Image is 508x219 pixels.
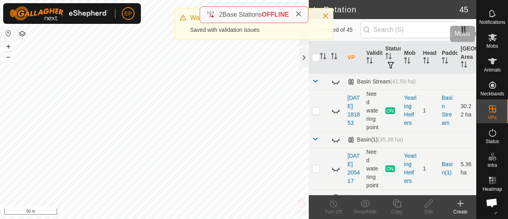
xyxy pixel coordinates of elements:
td: 1 [420,89,439,132]
div: Yearling Heifers [404,152,416,185]
div: Show/Hide [349,208,381,215]
input: Search (S) [360,21,456,38]
button: + [4,42,13,51]
a: [DATE] 205417 [348,153,360,184]
th: Paddock [439,41,457,74]
div: Edit [413,208,444,215]
div: Bottom Fairview [348,194,422,201]
td: 1 [420,147,439,190]
p-sorticon: Activate to sort [461,62,467,69]
th: Status [382,41,401,74]
span: Mobs [487,44,498,48]
span: 45 [460,4,468,16]
p-sorticon: Activate to sort [423,58,429,65]
span: Help [487,209,497,214]
span: Infra [487,163,497,168]
td: 30.22 ha [458,89,476,132]
span: VPs [488,115,496,120]
div: Create [444,208,476,215]
h2: In Rotation [314,5,460,14]
span: 2 [219,11,223,18]
span: 0 selected of 45 [314,26,360,34]
div: Open chat [481,192,502,213]
div: Yearling Heifers [404,94,416,127]
button: Reset Map [4,29,13,38]
span: Neckbands [480,91,504,96]
p-sorticon: Activate to sort [320,54,326,60]
a: Contact Us [162,209,185,216]
div: Warning [190,13,314,23]
th: Validity [363,41,382,74]
div: Turn Off [317,208,349,215]
span: Animals [484,68,501,72]
th: [GEOGRAPHIC_DATA] Area [458,41,476,74]
span: OFFLINE [262,11,289,18]
div: Basin Stream [348,78,416,85]
td: Need watering point [363,147,382,190]
td: Need watering point [363,89,382,132]
div: Copy [381,208,413,215]
span: Base Stations [223,11,262,18]
div: Saved with validation issues [190,26,314,34]
td: 5.36 ha [458,147,476,190]
span: (35.38 ha) [378,136,403,143]
p-sorticon: Activate to sort [331,54,337,60]
span: Notifications [479,20,505,25]
img: Gallagher Logo [10,6,109,21]
div: Basin(1) [348,136,403,143]
span: (11.69 ha) [397,194,422,201]
span: Status [485,139,499,144]
a: Help [477,195,508,217]
th: Mob [401,41,419,74]
span: Heatmap [483,187,502,192]
span: EP [125,10,132,18]
p-sorticon: Activate to sort [442,58,448,65]
a: Basin Stream [442,95,452,126]
th: Head [420,41,439,74]
span: ON [385,107,395,114]
button: Map Layers [17,29,27,39]
a: [DATE] 181853 [348,95,360,126]
span: (41.59 ha) [391,78,416,85]
button: – [4,52,13,62]
span: ON [385,165,395,172]
p-sorticon: Activate to sort [385,54,392,60]
a: Basin(1) [442,161,452,176]
p-sorticon: Activate to sort [404,58,410,65]
p-sorticon: Activate to sort [366,58,373,65]
button: Close [320,10,331,21]
a: Privacy Policy [123,209,153,216]
th: VP [344,41,363,74]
